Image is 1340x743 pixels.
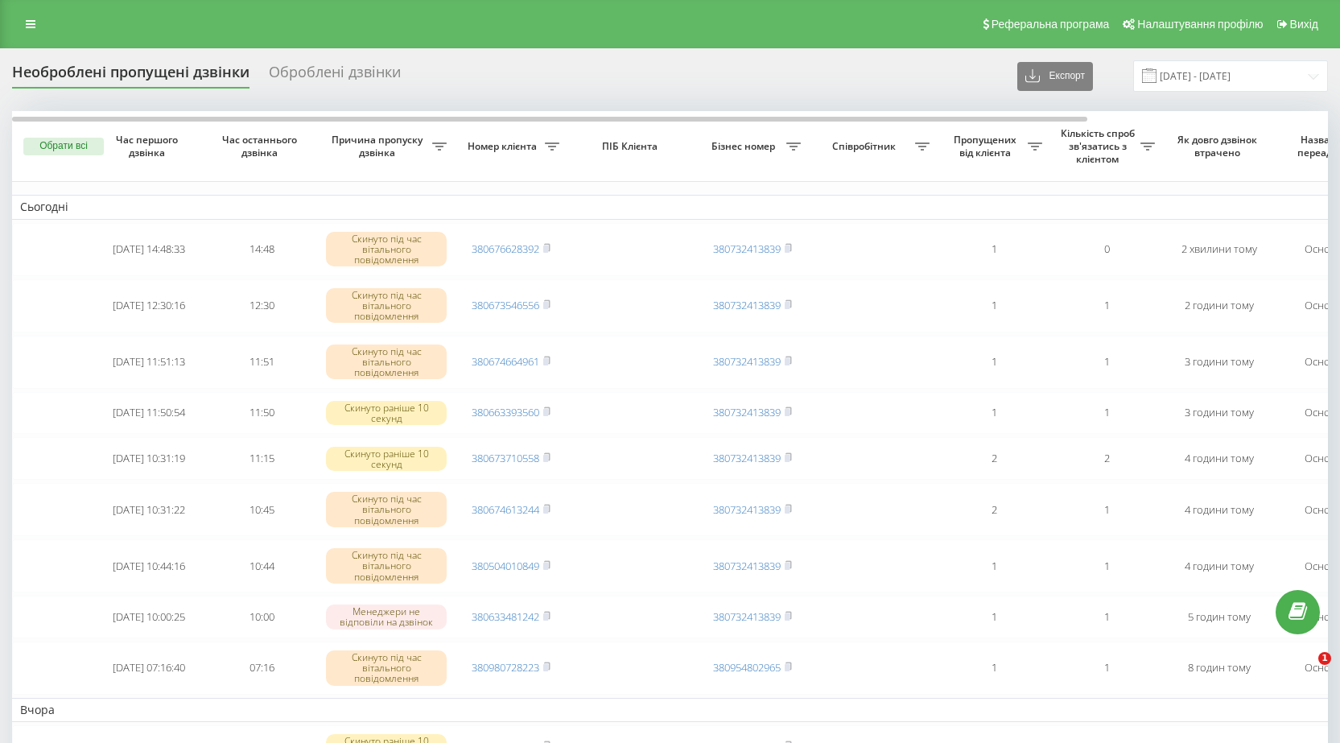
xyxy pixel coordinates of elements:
[1058,127,1140,165] span: Кількість спроб зв'язатись з клієнтом
[93,392,205,435] td: [DATE] 11:50:54
[713,241,781,256] a: 380732413839
[938,392,1050,435] td: 1
[938,437,1050,480] td: 2
[1163,279,1276,332] td: 2 години тому
[1290,18,1318,31] span: Вихід
[472,241,539,256] a: 380676628392
[326,447,447,471] div: Скинуто раніше 10 секунд
[205,279,318,332] td: 12:30
[93,596,205,638] td: [DATE] 10:00:25
[713,405,781,419] a: 380732413839
[1050,642,1163,695] td: 1
[93,279,205,332] td: [DATE] 12:30:16
[1137,18,1263,31] span: Налаштування профілю
[1163,596,1276,638] td: 5 годин тому
[472,502,539,517] a: 380674613244
[1163,336,1276,389] td: 3 години тому
[472,660,539,675] a: 380980728223
[938,596,1050,638] td: 1
[93,642,205,695] td: [DATE] 07:16:40
[463,140,545,153] span: Номер клієнта
[938,642,1050,695] td: 1
[93,336,205,389] td: [DATE] 11:51:13
[938,223,1050,276] td: 1
[23,138,104,155] button: Обрати всі
[205,336,318,389] td: 11:51
[1050,596,1163,638] td: 1
[326,232,447,267] div: Скинуто під час вітального повідомлення
[1050,539,1163,592] td: 1
[1050,437,1163,480] td: 2
[93,437,205,480] td: [DATE] 10:31:19
[326,548,447,584] div: Скинуто під час вітального повідомлення
[713,502,781,517] a: 380732413839
[1163,392,1276,435] td: 3 години тому
[938,279,1050,332] td: 1
[12,64,249,89] div: Необроблені пропущені дзвінки
[326,134,432,159] span: Причина пропуску дзвінка
[326,605,447,629] div: Менеджери не відповіли на дзвінок
[704,140,786,153] span: Бізнес номер
[817,140,915,153] span: Співробітник
[205,539,318,592] td: 10:44
[713,354,781,369] a: 380732413839
[472,405,539,419] a: 380663393560
[472,451,539,465] a: 380673710558
[472,609,539,624] a: 380633481242
[1163,483,1276,536] td: 4 години тому
[938,483,1050,536] td: 2
[93,223,205,276] td: [DATE] 14:48:33
[938,539,1050,592] td: 1
[93,483,205,536] td: [DATE] 10:31:22
[326,401,447,425] div: Скинуто раніше 10 секунд
[1285,652,1324,691] iframe: Intercom live chat
[1163,642,1276,695] td: 8 годин тому
[1176,134,1263,159] span: Як довго дзвінок втрачено
[326,288,447,324] div: Скинуто під час вітального повідомлення
[938,336,1050,389] td: 1
[713,609,781,624] a: 380732413839
[713,559,781,573] a: 380732413839
[472,559,539,573] a: 380504010849
[1163,539,1276,592] td: 4 години тому
[205,223,318,276] td: 14:48
[1050,223,1163,276] td: 0
[205,392,318,435] td: 11:50
[326,345,447,380] div: Скинуто під час вітального повідомлення
[581,140,682,153] span: ПІБ Клієнта
[472,298,539,312] a: 380673546556
[326,650,447,686] div: Скинуто під час вітального повідомлення
[1163,223,1276,276] td: 2 хвилини тому
[218,134,305,159] span: Час останнього дзвінка
[205,596,318,638] td: 10:00
[713,451,781,465] a: 380732413839
[205,483,318,536] td: 10:45
[205,642,318,695] td: 07:16
[992,18,1110,31] span: Реферальна програма
[713,660,781,675] a: 380954802965
[105,134,192,159] span: Час першого дзвінка
[1050,279,1163,332] td: 1
[1318,652,1331,665] span: 1
[946,134,1028,159] span: Пропущених від клієнта
[269,64,401,89] div: Оброблені дзвінки
[1050,483,1163,536] td: 1
[326,492,447,527] div: Скинуто під час вітального повідомлення
[93,539,205,592] td: [DATE] 10:44:16
[472,354,539,369] a: 380674664961
[1163,437,1276,480] td: 4 години тому
[1050,392,1163,435] td: 1
[205,437,318,480] td: 11:15
[1050,336,1163,389] td: 1
[1017,62,1093,91] button: Експорт
[713,298,781,312] a: 380732413839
